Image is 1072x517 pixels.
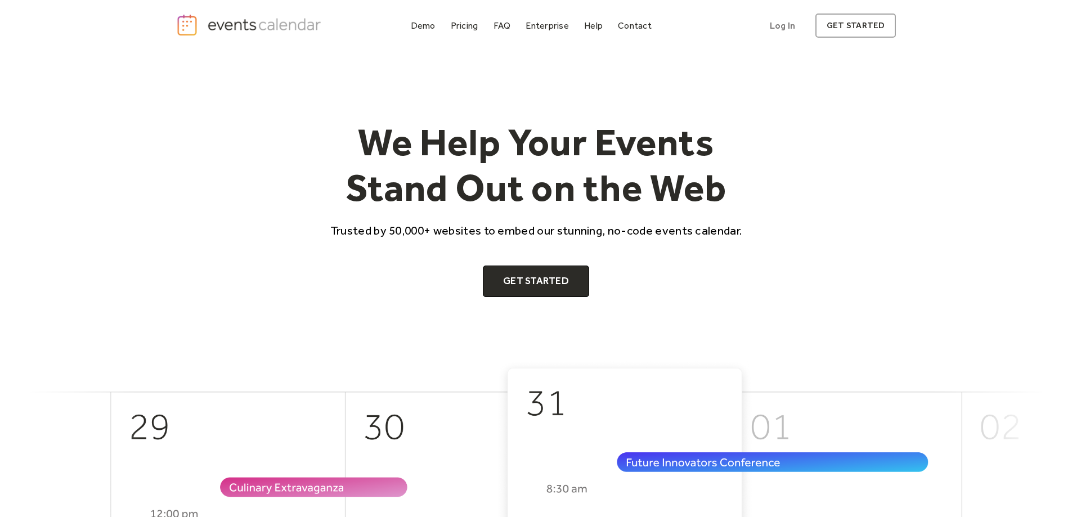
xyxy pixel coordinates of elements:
div: Contact [618,23,652,29]
a: Help [580,18,607,33]
div: Pricing [451,23,478,29]
a: Enterprise [521,18,573,33]
a: get started [815,14,896,38]
div: FAQ [494,23,511,29]
div: Help [584,23,603,29]
div: Demo [411,23,436,29]
h1: We Help Your Events Stand Out on the Web [320,119,752,211]
p: Trusted by 50,000+ websites to embed our stunning, no-code events calendar. [320,222,752,239]
a: Demo [406,18,440,33]
div: Enterprise [526,23,568,29]
a: FAQ [489,18,515,33]
a: Get Started [483,266,589,297]
a: Pricing [446,18,483,33]
a: Contact [613,18,656,33]
a: Log In [759,14,806,38]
